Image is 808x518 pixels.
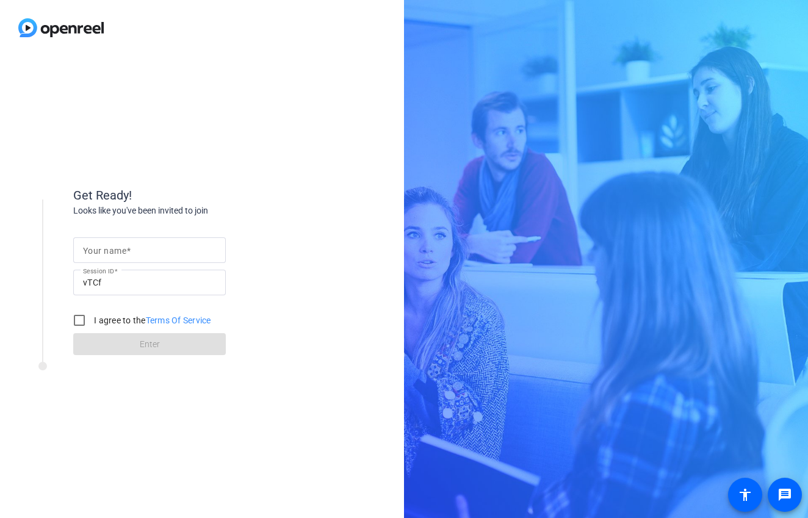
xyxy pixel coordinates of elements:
mat-label: Your name [83,246,126,256]
label: I agree to the [92,314,211,326]
div: Get Ready! [73,186,317,204]
mat-icon: message [777,487,792,502]
a: Terms Of Service [146,315,211,325]
mat-label: Session ID [83,267,114,275]
mat-icon: accessibility [738,487,752,502]
div: Looks like you've been invited to join [73,204,317,217]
